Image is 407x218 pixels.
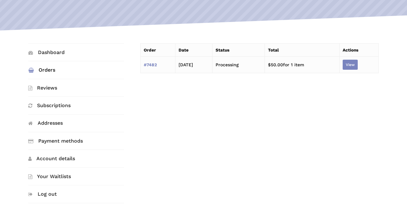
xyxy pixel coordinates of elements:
a: Account details [28,150,124,167]
span: Date [179,47,189,52]
span: $ [268,62,271,67]
time: [DATE] [179,62,193,67]
a: View order 7482 [343,60,358,70]
span: 50.00 [268,62,283,67]
a: Addresses [28,115,124,132]
span: Order [144,47,156,52]
a: View order number 7482 [144,62,157,67]
td: Processing [212,57,265,73]
nav: Account pages [28,43,133,213]
a: Subscriptions [28,97,124,114]
a: Payment methods [28,132,124,150]
a: Your Waitlists [28,168,124,185]
span: Actions [343,47,358,52]
a: Log out [28,185,124,203]
a: Orders [28,61,124,79]
a: Dashboard [28,44,124,61]
a: Reviews [28,79,124,96]
td: for 1 item [265,57,340,73]
span: Status [216,47,229,52]
span: Total [268,47,279,52]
